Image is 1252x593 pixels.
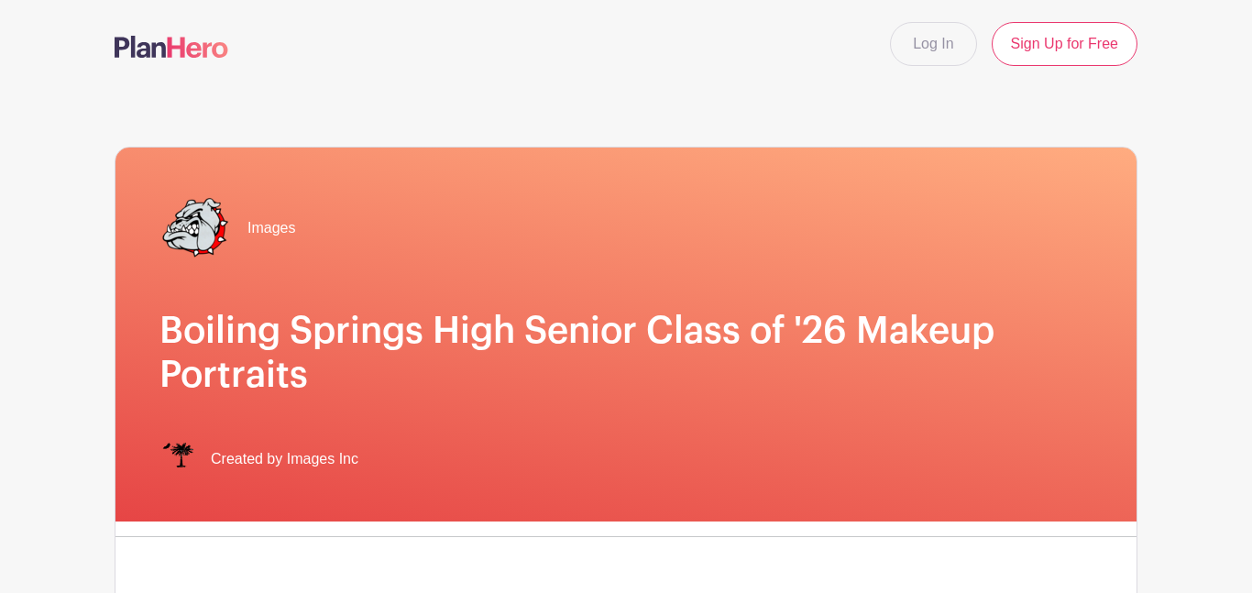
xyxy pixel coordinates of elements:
img: IMAGES%20logo%20transparenT%20PNG%20s.png [159,441,196,478]
a: Sign Up for Free [992,22,1137,66]
img: bshs%20transp..png [159,192,233,265]
span: Created by Images Inc [211,448,358,470]
h1: Boiling Springs High Senior Class of '26 Makeup Portraits [159,309,1093,397]
span: Images [247,217,295,239]
img: logo-507f7623f17ff9eddc593b1ce0a138ce2505c220e1c5a4e2b4648c50719b7d32.svg [115,36,228,58]
a: Log In [890,22,976,66]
